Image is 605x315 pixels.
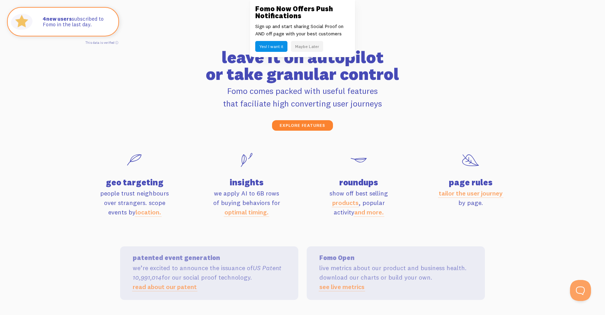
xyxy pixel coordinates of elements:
h4: roundups [307,178,410,186]
h4: insights [195,178,298,186]
a: This data is verified ⓘ [85,41,118,44]
a: products [332,199,359,207]
h5: Fomo Open [319,255,472,261]
h3: Fomo Now Offers Push Notifications [255,5,350,19]
button: Maybe Later [291,41,323,52]
a: see live metrics [319,283,364,291]
a: explore features [272,120,333,131]
img: Fomo [9,9,34,34]
p: Sign up and start sharing Social Proof on AND off page with your best customers [255,23,350,37]
p: we apply AI to 6B rows of buying behaviors for [195,189,298,217]
p: people trust neighbours over strangers. scope events by [83,189,186,217]
button: Yes! I want it [255,41,287,52]
p: Fomo comes packed with useful features that faciliate high converting user journeys [107,84,498,110]
strong: new users [43,15,72,22]
a: read about our patent [133,283,197,291]
p: by page. [419,189,522,207]
p: subscribed to Fomo in the last day. [43,16,111,28]
h5: patented event generation [133,255,286,261]
a: optimal timing. [224,208,269,216]
h4: geo targeting [83,178,186,186]
h4: page rules [419,178,522,186]
iframe: Help Scout Beacon - Open [570,280,591,301]
p: show off best selling , popular activity [307,189,410,217]
a: and more. [354,208,384,216]
a: tailor the user journey [439,189,503,197]
p: live metrics about our product and business health. download our charts or build your own. [319,263,472,292]
a: location. [135,208,161,216]
span: 4 [43,16,46,22]
h2: leave it on autopilot or take granular control [107,49,498,82]
h6: features [107,35,498,40]
p: we’re excited to announce the issuance of for our social proof technology. [133,263,286,292]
